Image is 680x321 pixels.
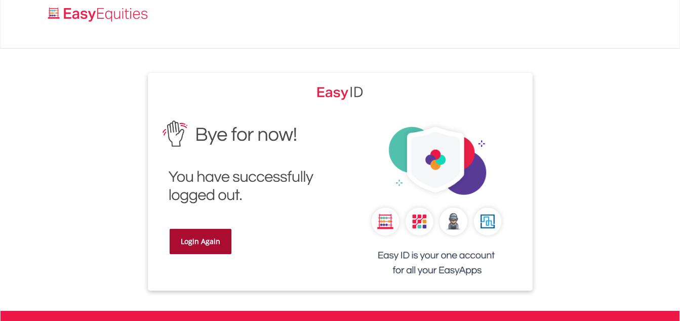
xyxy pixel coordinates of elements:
a: Home page [44,3,152,23]
img: EasyEquities [317,83,364,100]
a: Login Again [170,229,231,254]
img: EasyEquities [348,113,525,291]
img: EasyEquities_Logo.png [46,6,152,23]
img: EasyEquities [155,113,333,211]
